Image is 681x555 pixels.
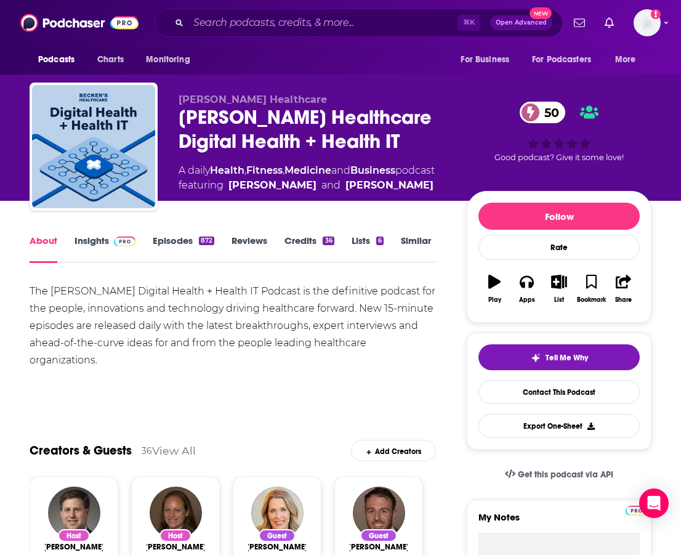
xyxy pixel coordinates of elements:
[251,487,304,539] img: Carrie Damon
[284,164,331,176] a: Medicine
[519,296,535,304] div: Apps
[606,48,651,71] button: open menu
[58,529,90,542] div: Host
[615,296,632,304] div: Share
[114,237,135,246] img: Podchaser Pro
[20,11,139,34] img: Podchaser - Follow, Share and Rate Podcasts
[639,488,669,518] div: Open Intercom Messenger
[246,542,308,552] a: Carrie Damon
[352,235,384,263] a: Lists6
[490,15,552,30] button: Open AdvancedNew
[496,20,547,26] span: Open Advanced
[137,48,206,71] button: open menu
[478,344,640,370] button: tell me why sparkleTell Me Why
[153,235,214,263] a: Episodes872
[524,48,609,71] button: open menu
[457,15,480,31] span: ⌘ K
[146,51,190,68] span: Monitoring
[531,353,541,363] img: tell me why sparkle
[244,164,246,176] span: ,
[345,178,433,193] a: Scott Becker
[401,235,431,263] a: Similar
[600,12,619,33] a: Show notifications dropdown
[321,178,340,193] span: and
[30,48,91,71] button: open menu
[543,267,575,311] button: List
[518,469,613,480] span: Get this podcast via API
[452,48,525,71] button: open menu
[32,85,155,208] img: Becker’s Healthcare Digital Health + Health IT
[348,542,409,552] span: [PERSON_NAME]
[634,9,661,36] button: Show profile menu
[651,9,661,19] svg: Add a profile image
[488,296,501,304] div: Play
[478,203,640,230] button: Follow
[142,445,152,456] div: 36
[554,296,564,304] div: List
[155,9,563,37] div: Search podcasts, credits, & more...
[228,178,316,193] a: Laura Dyrda
[494,153,624,162] span: Good podcast? Give it some love!
[75,235,135,263] a: InsightsPodchaser Pro
[179,163,435,193] div: A daily podcast
[48,487,100,539] img: Scott Becker
[478,414,640,438] button: Export One-Sheet
[210,164,244,176] a: Health
[615,51,636,68] span: More
[323,237,334,245] div: 36
[232,235,267,263] a: Reviews
[467,94,651,171] div: 50Good podcast? Give it some love!
[351,440,435,461] div: Add Creators
[360,529,397,542] div: Guest
[152,444,196,457] a: View All
[179,178,435,193] span: featuring
[246,542,308,552] span: [PERSON_NAME]
[97,51,124,68] span: Charts
[478,511,640,533] label: My Notes
[478,380,640,404] a: Contact This Podcast
[608,267,640,311] button: Share
[30,235,57,263] a: About
[43,542,105,552] a: Scott Becker
[510,267,542,311] button: Apps
[179,94,327,105] span: [PERSON_NAME] Healthcare
[626,504,647,516] a: Pro website
[461,51,509,68] span: For Business
[353,487,405,539] img: Brian Zimmerman
[145,542,206,552] a: Laura Dyrda
[43,542,105,552] span: [PERSON_NAME]
[634,9,661,36] span: Logged in as cmand-c
[520,102,565,123] a: 50
[495,460,623,490] a: Get this podcast via API
[284,235,334,263] a: Credits36
[634,9,661,36] img: User Profile
[478,235,640,260] div: Rate
[569,12,590,33] a: Show notifications dropdown
[159,529,191,542] div: Host
[546,353,588,363] span: Tell Me Why
[348,542,409,552] a: Brian Zimmerman
[575,267,607,311] button: Bookmark
[577,296,606,304] div: Bookmark
[38,51,75,68] span: Podcasts
[259,529,296,542] div: Guest
[532,102,565,123] span: 50
[89,48,131,71] a: Charts
[150,487,202,539] img: Laura Dyrda
[30,443,132,458] a: Creators & Guests
[188,13,457,33] input: Search podcasts, credits, & more...
[145,542,206,552] span: [PERSON_NAME]
[478,267,510,311] button: Play
[626,506,647,516] img: Podchaser Pro
[350,164,395,176] a: Business
[199,237,214,245] div: 872
[30,283,436,369] div: The [PERSON_NAME] Digital Health + Health IT Podcast is the definitive podcast for the people, in...
[331,164,350,176] span: and
[283,164,284,176] span: ,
